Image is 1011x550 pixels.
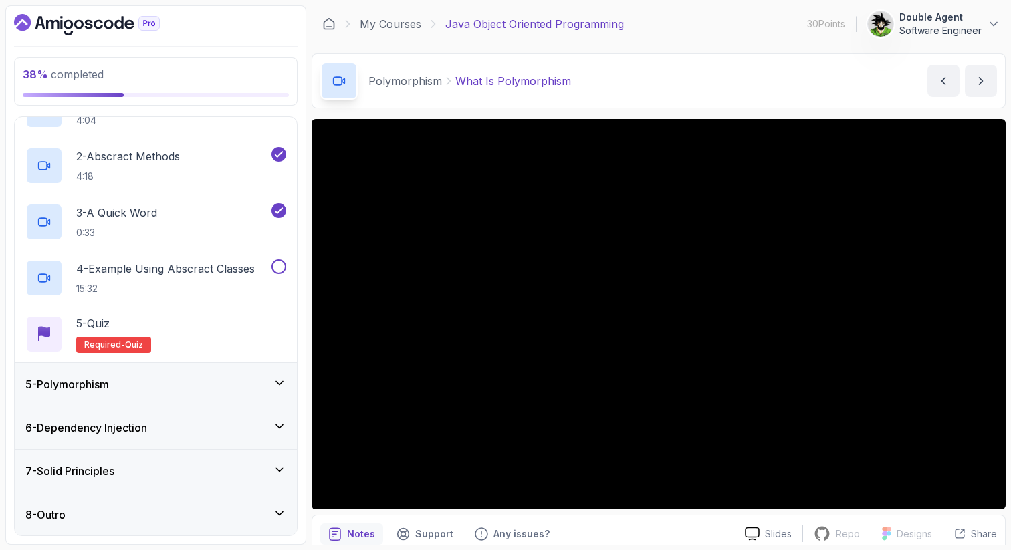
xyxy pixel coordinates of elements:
button: 5-Polymorphism [15,363,297,406]
h3: 6 - Dependency Injection [25,420,147,436]
button: 8-Outro [15,493,297,536]
p: Polymorphism [368,73,442,89]
span: 38 % [23,67,48,81]
p: 30 Points [807,17,845,31]
p: Slides [765,527,792,541]
button: notes button [320,523,383,545]
button: previous content [927,65,960,97]
iframe: 1 - What is Polymorphism [312,119,1006,509]
h3: 5 - Polymorphism [25,376,109,392]
button: 4-Example Using Abscract Classes15:32 [25,259,286,297]
span: Required- [84,339,125,350]
button: Support button [388,523,461,545]
span: completed [23,67,104,81]
p: 15:32 [76,282,255,295]
p: Repo [836,527,860,541]
button: 7-Solid Principles [15,450,297,493]
p: Designs [897,527,932,541]
p: 4:04 [76,114,239,127]
button: Share [943,527,997,541]
p: What Is Polymorphism [455,73,571,89]
a: Slides [734,527,802,541]
h3: 8 - Outro [25,507,66,523]
p: Support [415,527,453,541]
img: user profile image [868,11,893,37]
button: next content [965,65,997,97]
a: My Courses [360,16,421,32]
a: Dashboard [14,14,191,35]
p: 4:18 [76,170,180,183]
button: 5-QuizRequired-quiz [25,315,286,353]
p: Software Engineer [899,24,982,37]
p: Any issues? [493,527,550,541]
p: Share [971,527,997,541]
h3: 7 - Solid Principles [25,463,114,479]
p: 0:33 [76,226,157,239]
span: quiz [125,339,143,350]
p: 2 - Abscract Methods [76,148,180,164]
p: Notes [347,527,375,541]
button: 3-A Quick Word0:33 [25,203,286,241]
p: Java Object Oriented Programming [445,16,624,32]
a: Dashboard [322,17,336,31]
p: 3 - A Quick Word [76,204,157,221]
p: Double Agent [899,11,982,24]
p: 4 - Example Using Abscract Classes [76,261,255,277]
button: 6-Dependency Injection [15,406,297,449]
button: 2-Abscract Methods4:18 [25,147,286,184]
button: Feedback button [467,523,558,545]
p: 5 - Quiz [76,315,110,331]
button: user profile imageDouble AgentSoftware Engineer [867,11,1000,37]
